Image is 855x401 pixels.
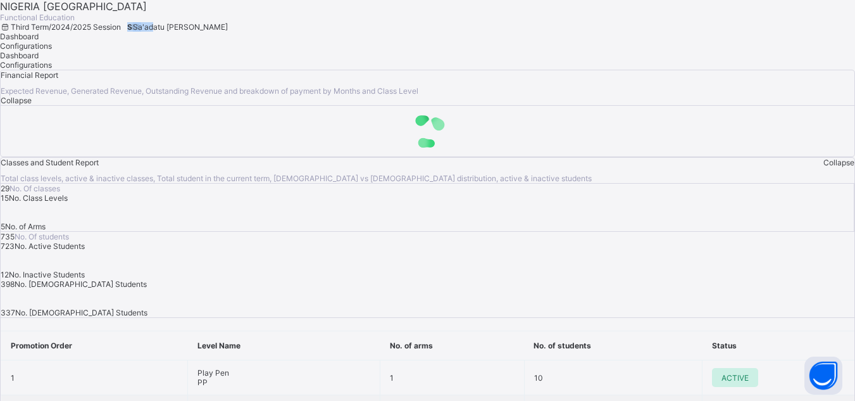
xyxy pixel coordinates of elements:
[5,222,46,231] span: No. of Arms
[188,331,380,360] th: Level Name
[133,22,228,32] span: Sa'adatu [PERSON_NAME]
[15,308,147,317] span: No. [DEMOGRAPHIC_DATA] Students
[15,241,85,251] span: No. Active Students
[1,270,9,279] span: 12
[9,270,85,279] span: No. Inactive Students
[197,368,370,378] span: Play Pen
[197,378,208,387] span: PP
[1,232,15,241] span: 735
[127,22,139,32] span: SM
[1,174,592,183] span: Total class levels, active & inactive classes, Total student in the current term, [DEMOGRAPHIC_DA...
[1,96,32,105] span: Collapse
[721,373,749,383] span: ACTIVE
[524,331,702,360] th: No. of students
[804,357,842,395] button: Open asap
[1,86,418,96] span: Expected Revenue, Generated Revenue, Outstanding Revenue and breakdown of payment by Months and C...
[823,158,854,167] span: Collapse
[1,279,15,289] span: 398
[1,360,188,395] td: 1
[1,70,58,80] span: Financial Report
[1,308,15,317] span: 337
[1,193,9,203] span: 15
[380,331,525,360] th: No. of arms
[1,241,15,251] span: 723
[1,158,99,167] span: Classes and Student Report
[15,232,69,241] span: No. Of students
[1,222,5,231] span: 5
[380,360,525,395] td: 1
[15,279,147,289] span: No. [DEMOGRAPHIC_DATA] Students
[9,184,60,193] span: No. Of classes
[524,360,702,395] td: 10
[1,331,188,360] th: Promotion Order
[702,331,854,360] th: Status
[1,184,9,193] span: 29
[9,193,68,203] span: No. Class Levels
